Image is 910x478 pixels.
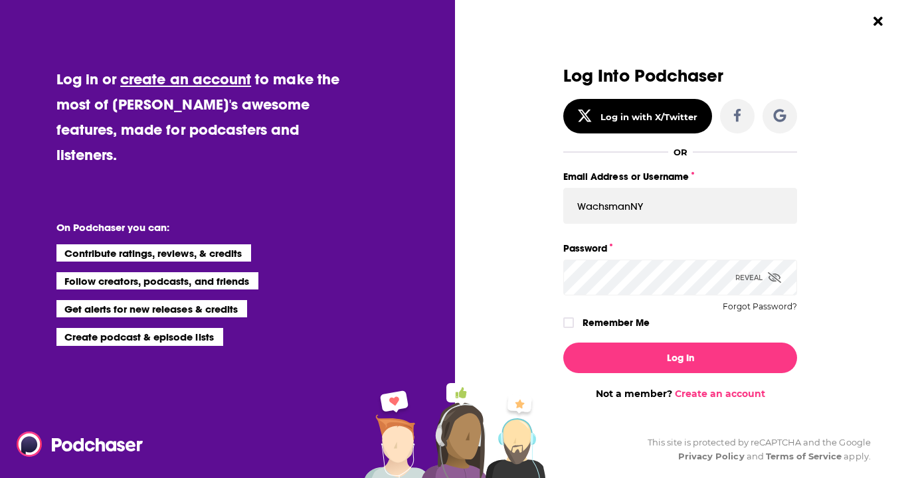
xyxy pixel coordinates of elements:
div: Reveal [735,260,781,295]
label: Email Address or Username [563,168,797,185]
div: This site is protected by reCAPTCHA and the Google and apply. [637,436,871,463]
a: create an account [120,70,251,88]
input: Email Address or Username [563,188,797,224]
div: Not a member? [563,388,797,400]
button: Close Button [865,9,891,34]
h3: Log Into Podchaser [563,66,797,86]
button: Log In [563,343,797,373]
a: Terms of Service [766,451,842,461]
label: Remember Me [583,314,650,331]
li: Contribute ratings, reviews, & credits [56,244,252,262]
label: Password [563,240,797,257]
button: Log in with X/Twitter [563,99,712,133]
li: Get alerts for new releases & credits [56,300,247,317]
div: Log in with X/Twitter [600,112,698,122]
li: Create podcast & episode lists [56,328,223,345]
a: Create an account [675,388,765,400]
img: Podchaser - Follow, Share and Rate Podcasts [17,432,144,457]
li: Follow creators, podcasts, and friends [56,272,259,289]
div: OR [674,147,687,157]
a: Podchaser - Follow, Share and Rate Podcasts [17,432,134,457]
a: Privacy Policy [678,451,745,461]
button: Forgot Password? [723,302,797,311]
li: On Podchaser you can: [56,221,322,234]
